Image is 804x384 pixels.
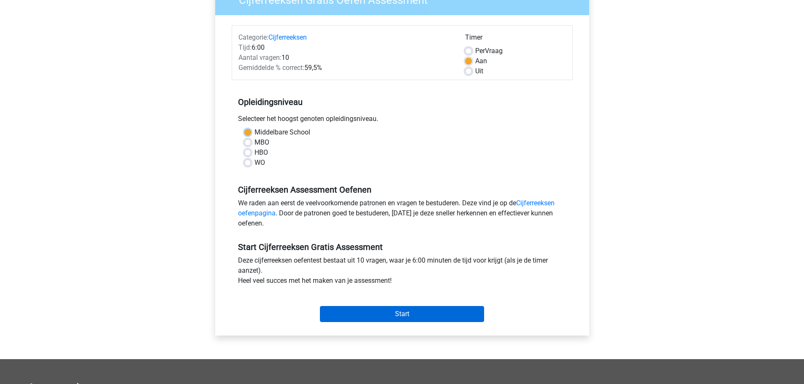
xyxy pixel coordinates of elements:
[320,306,484,322] input: Start
[238,54,282,62] span: Aantal vragen:
[232,43,459,53] div: 6:00
[232,53,459,63] div: 10
[465,32,566,46] div: Timer
[268,33,307,41] a: Cijferreeksen
[475,46,503,56] label: Vraag
[254,137,269,148] label: MBO
[254,158,265,168] label: WO
[232,198,573,232] div: We raden aan eerst de veelvoorkomende patronen en vragen te bestuderen. Deze vind je op de . Door...
[475,56,487,66] label: Aan
[475,66,483,76] label: Uit
[232,114,573,127] div: Selecteer het hoogst genoten opleidingsniveau.
[232,255,573,289] div: Deze cijferreeksen oefentest bestaat uit 10 vragen, waar je 6:00 minuten de tijd voor krijgt (als...
[238,185,566,195] h5: Cijferreeksen Assessment Oefenen
[238,64,304,72] span: Gemiddelde % correct:
[254,127,310,137] label: Middelbare School
[238,94,566,110] h5: Opleidingsniveau
[238,242,566,252] h5: Start Cijferreeksen Gratis Assessment
[475,47,485,55] span: Per
[254,148,268,158] label: HBO
[232,63,459,73] div: 59,5%
[238,43,252,51] span: Tijd:
[238,33,268,41] span: Categorie:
